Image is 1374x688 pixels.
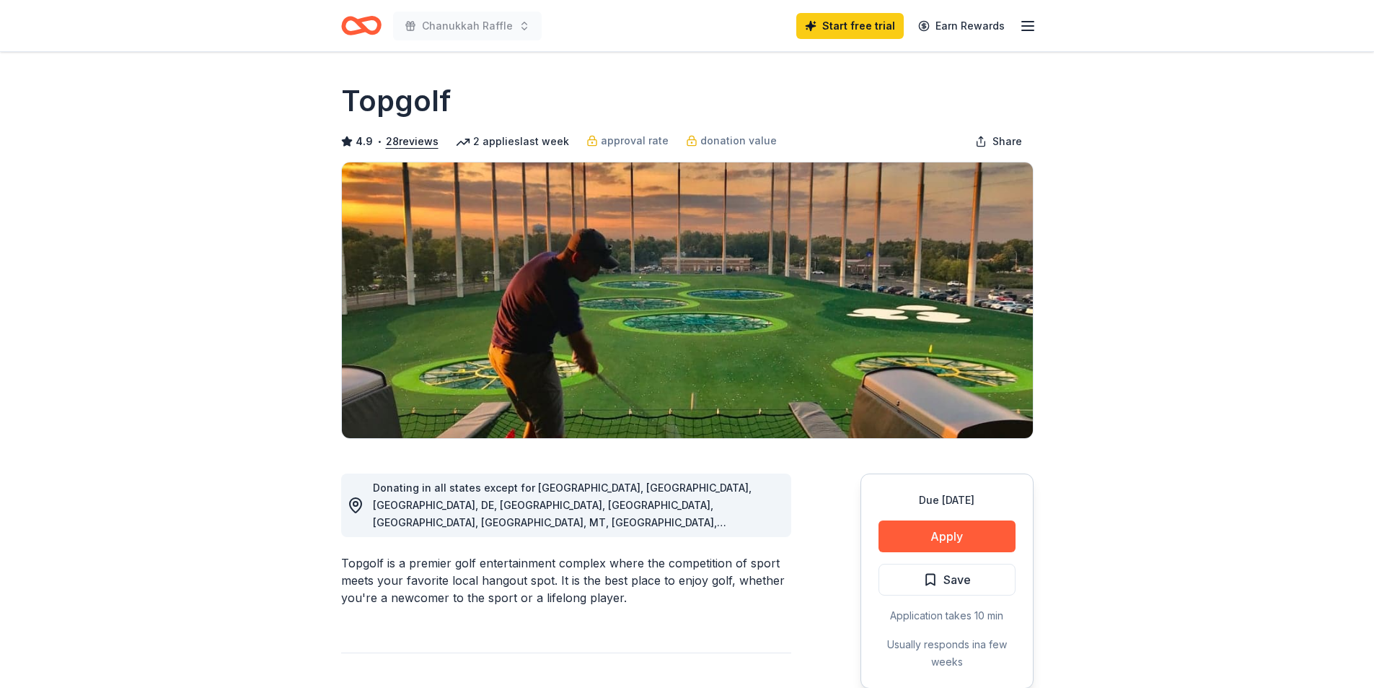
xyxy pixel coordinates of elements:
[943,570,971,589] span: Save
[342,162,1033,438] img: Image for Topgolf
[878,521,1016,552] button: Apply
[341,554,791,606] div: Topgolf is a premier golf entertainment complex where the competition of sport meets your favorit...
[878,607,1016,624] div: Application takes 10 min
[878,492,1016,509] div: Due [DATE]
[386,133,439,150] button: 28reviews
[586,132,669,149] a: approval rate
[910,13,1013,39] a: Earn Rewards
[700,132,777,149] span: donation value
[601,132,669,149] span: approval rate
[356,133,373,150] span: 4.9
[393,12,542,40] button: Chanukkah Raffle
[992,133,1022,150] span: Share
[341,81,451,121] h1: Topgolf
[878,636,1016,671] div: Usually responds in a few weeks
[373,482,752,563] span: Donating in all states except for [GEOGRAPHIC_DATA], [GEOGRAPHIC_DATA], [GEOGRAPHIC_DATA], DE, [G...
[341,9,382,43] a: Home
[878,564,1016,596] button: Save
[686,132,777,149] a: donation value
[376,136,382,147] span: •
[964,127,1034,156] button: Share
[422,17,513,35] span: Chanukkah Raffle
[796,13,904,39] a: Start free trial
[456,133,569,150] div: 2 applies last week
